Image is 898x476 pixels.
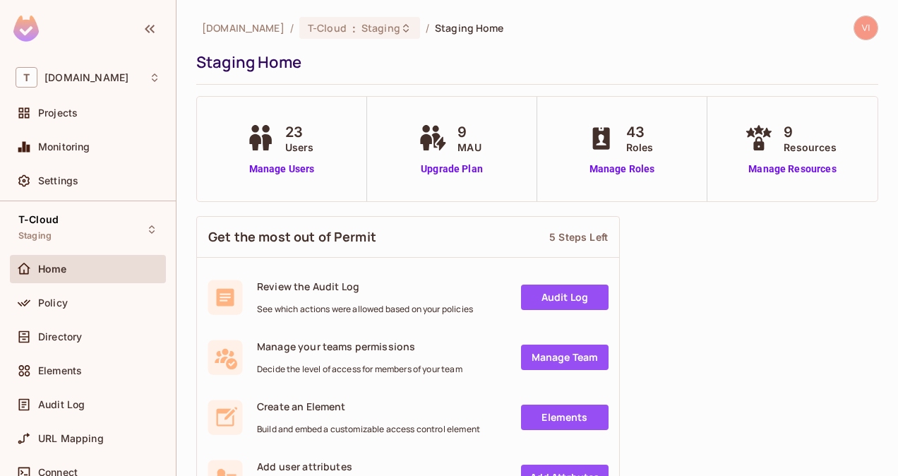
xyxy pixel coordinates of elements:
[854,16,878,40] img: vijay.chirivolu1@t-mobile.com
[426,21,429,35] li: /
[18,214,59,225] span: T-Cloud
[257,364,462,375] span: Decide the level of access for members of your team
[257,424,480,435] span: Build and embed a customizable access control element
[457,140,481,155] span: MAU
[285,140,314,155] span: Users
[202,21,285,35] span: the active workspace
[257,280,473,293] span: Review the Audit Log
[38,399,85,410] span: Audit Log
[44,72,128,83] span: Workspace: t-mobile.com
[257,460,474,473] span: Add user attributes
[784,121,836,143] span: 9
[784,140,836,155] span: Resources
[38,331,82,343] span: Directory
[521,345,609,370] a: Manage Team
[361,21,400,35] span: Staging
[435,21,504,35] span: Staging Home
[457,121,481,143] span: 9
[38,365,82,376] span: Elements
[521,405,609,430] a: Elements
[16,67,37,88] span: T
[38,297,68,309] span: Policy
[285,121,314,143] span: 23
[257,304,473,315] span: See which actions were allowed based on your policies
[38,263,67,275] span: Home
[13,16,39,42] img: SReyMgAAAABJRU5ErkJggg==
[308,21,347,35] span: T-Cloud
[352,23,357,34] span: :
[741,162,843,177] a: Manage Resources
[38,107,78,119] span: Projects
[18,230,52,242] span: Staging
[626,140,654,155] span: Roles
[38,141,90,153] span: Monitoring
[38,175,78,186] span: Settings
[243,162,321,177] a: Manage Users
[290,21,294,35] li: /
[626,121,654,143] span: 43
[521,285,609,310] a: Audit Log
[257,400,480,413] span: Create an Element
[584,162,661,177] a: Manage Roles
[549,230,608,244] div: 5 Steps Left
[38,433,104,444] span: URL Mapping
[196,52,871,73] div: Staging Home
[208,228,376,246] span: Get the most out of Permit
[415,162,488,177] a: Upgrade Plan
[257,340,462,353] span: Manage your teams permissions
